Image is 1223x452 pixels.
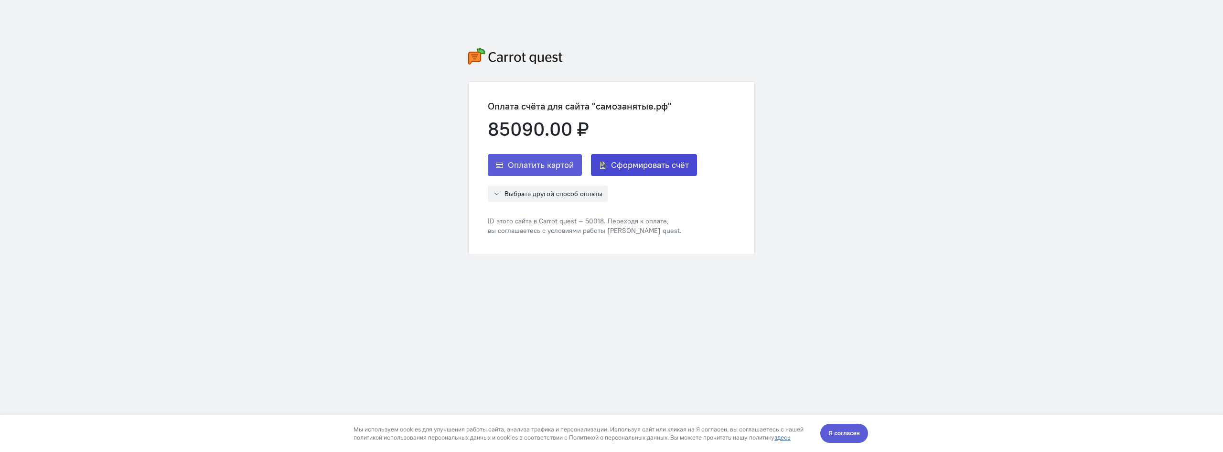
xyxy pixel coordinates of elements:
button: Сформировать счёт [591,154,697,176]
div: 85090.00 ₽ [488,119,697,140]
div: ID этого сайта в Carrot quest — 50018. Переходя к оплате, вы соглашаетесь с условиями работы [PER... [488,216,697,235]
button: Оплатить картой [488,154,582,176]
a: здесь [774,19,791,26]
span: Выбрать другой способ оплаты [504,189,602,198]
button: Выбрать другой способ оплаты [488,186,608,202]
span: Я согласен [828,14,860,23]
div: Оплата счёта для сайта "самозанятые․рф" [488,101,697,111]
img: carrot-quest-logo.svg [468,48,563,65]
button: Я согласен [820,9,868,28]
div: Мы используем cookies для улучшения работы сайта, анализа трафика и персонализации. Используя сай... [354,11,809,27]
span: Сформировать счёт [611,159,689,171]
span: Оплатить картой [508,159,574,171]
